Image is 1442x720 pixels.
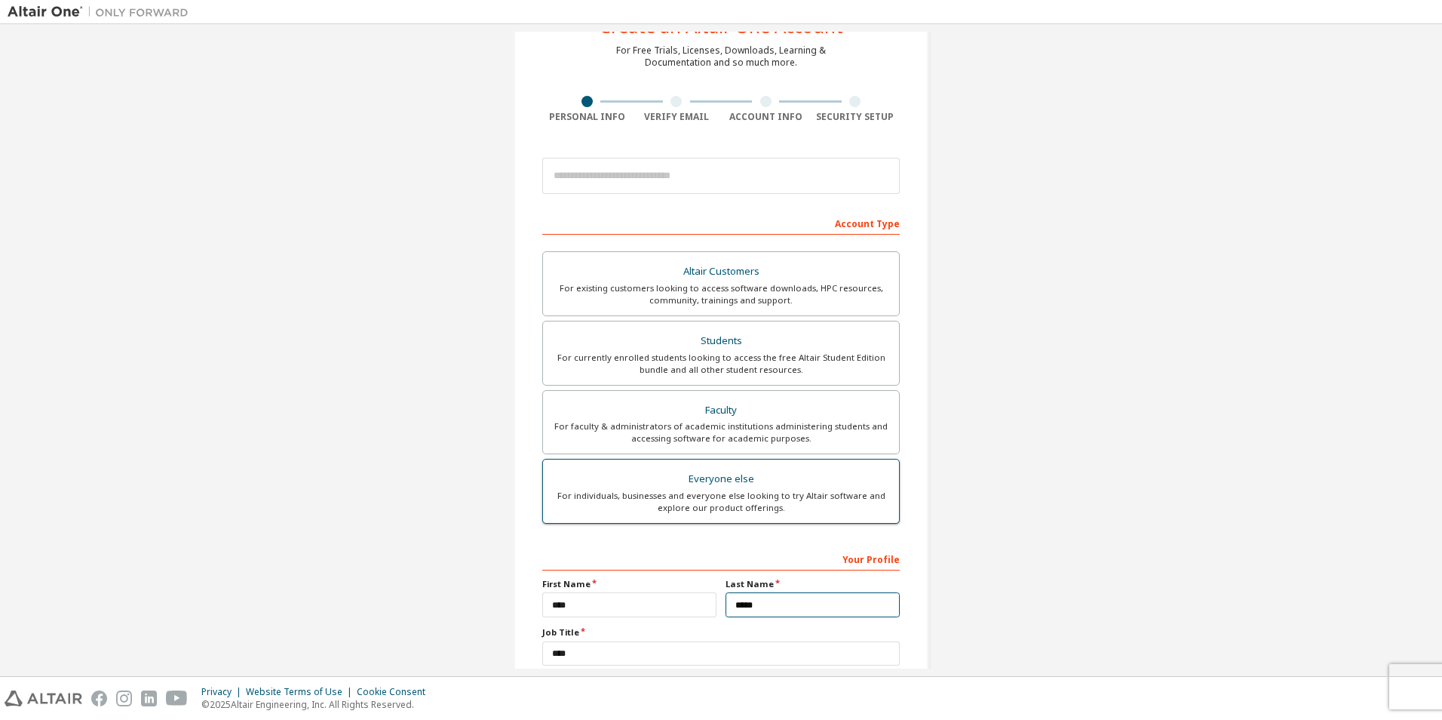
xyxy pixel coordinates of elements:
label: Job Title [542,626,900,638]
label: Last Name [726,578,900,590]
div: For Free Trials, Licenses, Downloads, Learning & Documentation and so much more. [616,45,826,69]
div: For faculty & administrators of academic institutions administering students and accessing softwa... [552,420,890,445]
div: Students [552,331,890,352]
div: Account Type [542,211,900,235]
div: Verify Email [632,111,722,123]
div: Create an Altair One Account [600,17,843,35]
div: Personal Info [542,111,632,123]
div: Everyone else [552,469,890,490]
img: facebook.svg [91,691,107,706]
div: Website Terms of Use [246,686,357,698]
div: For currently enrolled students looking to access the free Altair Student Edition bundle and all ... [552,352,890,376]
div: Cookie Consent [357,686,434,698]
img: instagram.svg [116,691,132,706]
img: altair_logo.svg [5,691,82,706]
div: Your Profile [542,546,900,571]
div: For existing customers looking to access software downloads, HPC resources, community, trainings ... [552,282,890,306]
img: linkedin.svg [141,691,157,706]
img: youtube.svg [166,691,188,706]
div: Privacy [201,686,246,698]
div: Account Info [721,111,811,123]
div: For individuals, businesses and everyone else looking to try Altair software and explore our prod... [552,490,890,514]
p: © 2025 Altair Engineering, Inc. All Rights Reserved. [201,698,434,711]
img: Altair One [8,5,196,20]
div: Security Setup [811,111,900,123]
div: Altair Customers [552,261,890,282]
div: Faculty [552,400,890,421]
label: First Name [542,578,716,590]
